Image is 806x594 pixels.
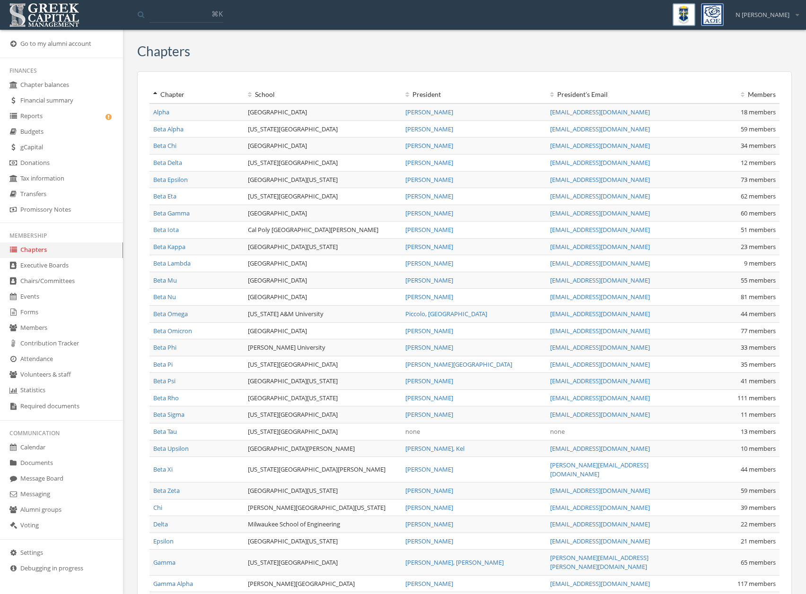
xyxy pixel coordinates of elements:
a: Beta Kappa [153,242,185,251]
span: 65 members [741,558,776,567]
h3: Chapters [137,44,190,59]
a: [PERSON_NAME] [405,242,453,251]
a: [PERSON_NAME] [405,158,453,167]
span: none [550,427,565,436]
span: 21 members [741,537,776,545]
span: 73 members [741,175,776,184]
a: [EMAIL_ADDRESS][DOMAIN_NAME] [550,158,650,167]
td: [US_STATE][GEOGRAPHIC_DATA] [244,356,402,373]
a: [PERSON_NAME] [405,293,453,301]
a: Beta Delta [153,158,182,167]
td: [GEOGRAPHIC_DATA] [244,255,402,272]
td: [PERSON_NAME][GEOGRAPHIC_DATA] [244,575,402,592]
a: [PERSON_NAME] [405,410,453,419]
span: 35 members [741,360,776,369]
span: 34 members [741,141,776,150]
span: 44 members [741,465,776,473]
a: Beta Pi [153,360,173,369]
td: [US_STATE] A&M University [244,306,402,323]
a: [EMAIL_ADDRESS][DOMAIN_NAME] [550,293,650,301]
a: Piccolo, [GEOGRAPHIC_DATA] [405,310,487,318]
a: [PERSON_NAME] [405,209,453,217]
span: 12 members [741,158,776,167]
a: [EMAIL_ADDRESS][DOMAIN_NAME] [550,108,650,116]
a: [EMAIL_ADDRESS][DOMAIN_NAME] [550,276,650,284]
a: [PERSON_NAME] [405,520,453,528]
a: Beta Gamma [153,209,190,217]
a: [EMAIL_ADDRESS][DOMAIN_NAME] [550,175,650,184]
a: [PERSON_NAME] [405,141,453,150]
div: Members [695,90,776,99]
a: Beta Lambda [153,259,191,267]
a: [EMAIL_ADDRESS][DOMAIN_NAME] [550,327,650,335]
a: [EMAIL_ADDRESS][DOMAIN_NAME] [550,520,650,528]
td: [US_STATE][GEOGRAPHIC_DATA] [244,423,402,440]
div: President [405,90,543,99]
a: [PERSON_NAME] [405,343,453,352]
td: [GEOGRAPHIC_DATA][US_STATE] [244,171,402,188]
span: none [405,427,420,436]
a: Beta Sigma [153,410,184,419]
a: [EMAIL_ADDRESS][DOMAIN_NAME] [550,444,650,453]
span: 81 members [741,293,776,301]
td: [PERSON_NAME] University [244,339,402,356]
a: [PERSON_NAME] [405,465,453,473]
span: 22 members [741,520,776,528]
span: 44 members [741,310,776,318]
a: [EMAIL_ADDRESS][DOMAIN_NAME] [550,503,650,512]
div: School [248,90,398,99]
a: Beta Omicron [153,327,192,335]
a: Beta Xi [153,465,173,473]
a: [EMAIL_ADDRESS][DOMAIN_NAME] [550,579,650,588]
a: [PERSON_NAME] [405,486,453,495]
a: [PERSON_NAME] [405,394,453,402]
span: 111 members [737,394,776,402]
a: [PERSON_NAME][EMAIL_ADDRESS][PERSON_NAME][DOMAIN_NAME] [550,553,648,571]
a: Beta Iota [153,225,179,234]
a: [EMAIL_ADDRESS][DOMAIN_NAME] [550,259,650,267]
a: [PERSON_NAME] [405,259,453,267]
span: 55 members [741,276,776,284]
a: [EMAIL_ADDRESS][DOMAIN_NAME] [550,192,650,200]
td: [GEOGRAPHIC_DATA] [244,272,402,289]
span: 62 members [741,192,776,200]
span: 10 members [741,444,776,453]
a: Beta Upsilon [153,444,189,453]
span: 51 members [741,225,776,234]
td: [GEOGRAPHIC_DATA] [244,103,402,121]
a: [EMAIL_ADDRESS][DOMAIN_NAME] [550,360,650,369]
a: [PERSON_NAME] [405,108,453,116]
a: [PERSON_NAME] [405,192,453,200]
a: [PERSON_NAME] [405,377,453,385]
a: [EMAIL_ADDRESS][DOMAIN_NAME] [550,537,650,545]
a: [PERSON_NAME][EMAIL_ADDRESS][DOMAIN_NAME] [550,461,648,478]
span: 33 members [741,343,776,352]
a: [EMAIL_ADDRESS][DOMAIN_NAME] [550,486,650,495]
td: Milwaukee School of Engineering [244,516,402,533]
span: 13 members [741,427,776,436]
td: [GEOGRAPHIC_DATA] [244,138,402,155]
td: [US_STATE][GEOGRAPHIC_DATA] [244,154,402,171]
a: [PERSON_NAME] [405,579,453,588]
a: Beta Mu [153,276,177,284]
td: Cal Poly [GEOGRAPHIC_DATA][PERSON_NAME] [244,222,402,239]
td: [GEOGRAPHIC_DATA][US_STATE] [244,373,402,390]
td: [GEOGRAPHIC_DATA][US_STATE] [244,238,402,255]
a: Beta Nu [153,293,176,301]
a: Gamma Alpha [153,579,193,588]
a: [EMAIL_ADDRESS][DOMAIN_NAME] [550,125,650,133]
a: Beta Epsilon [153,175,188,184]
td: [US_STATE][GEOGRAPHIC_DATA] [244,188,402,205]
a: [PERSON_NAME] [405,125,453,133]
span: 11 members [741,410,776,419]
a: Beta Psi [153,377,175,385]
a: [PERSON_NAME] [405,225,453,234]
td: [GEOGRAPHIC_DATA][PERSON_NAME] [244,440,402,457]
td: [US_STATE][GEOGRAPHIC_DATA][PERSON_NAME] [244,457,402,482]
a: [EMAIL_ADDRESS][DOMAIN_NAME] [550,343,650,352]
a: [PERSON_NAME] [405,276,453,284]
span: 59 members [741,125,776,133]
a: Beta Omega [153,310,188,318]
span: N [PERSON_NAME] [736,10,789,19]
span: 41 members [741,377,776,385]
